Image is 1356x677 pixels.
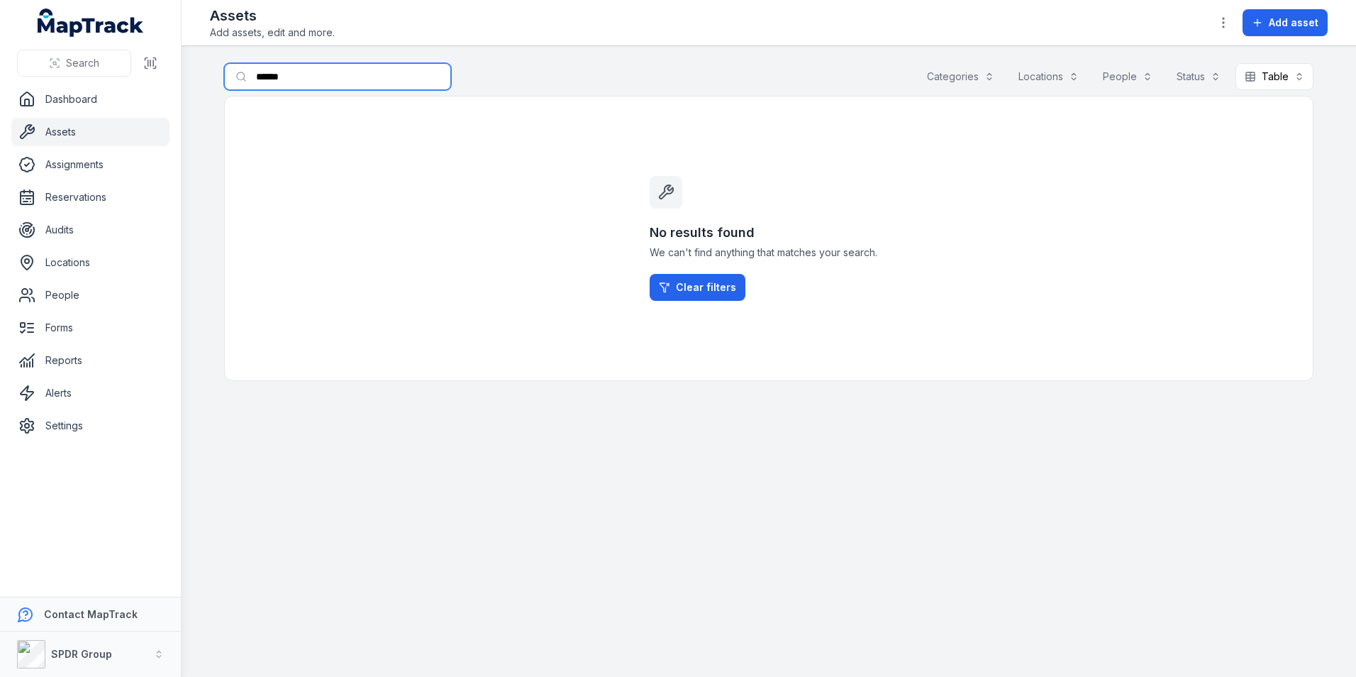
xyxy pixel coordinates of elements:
[11,85,169,114] a: Dashboard
[51,648,112,660] strong: SPDR Group
[11,183,169,211] a: Reservations
[1094,63,1162,90] button: People
[38,9,144,37] a: MapTrack
[11,412,169,440] a: Settings
[11,346,169,375] a: Reports
[11,281,169,309] a: People
[650,223,888,243] h3: No results found
[1009,63,1088,90] button: Locations
[210,26,335,40] span: Add assets, edit and more.
[17,50,131,77] button: Search
[1167,63,1230,90] button: Status
[44,608,138,620] strong: Contact MapTrack
[66,56,99,70] span: Search
[11,216,169,244] a: Audits
[650,274,745,301] a: Clear filters
[11,248,169,277] a: Locations
[11,379,169,407] a: Alerts
[11,314,169,342] a: Forms
[210,6,335,26] h2: Assets
[650,246,888,260] span: We can't find anything that matches your search.
[1243,9,1328,36] button: Add asset
[1269,16,1318,30] span: Add asset
[1235,63,1313,90] button: Table
[11,118,169,146] a: Assets
[11,150,169,179] a: Assignments
[918,63,1004,90] button: Categories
